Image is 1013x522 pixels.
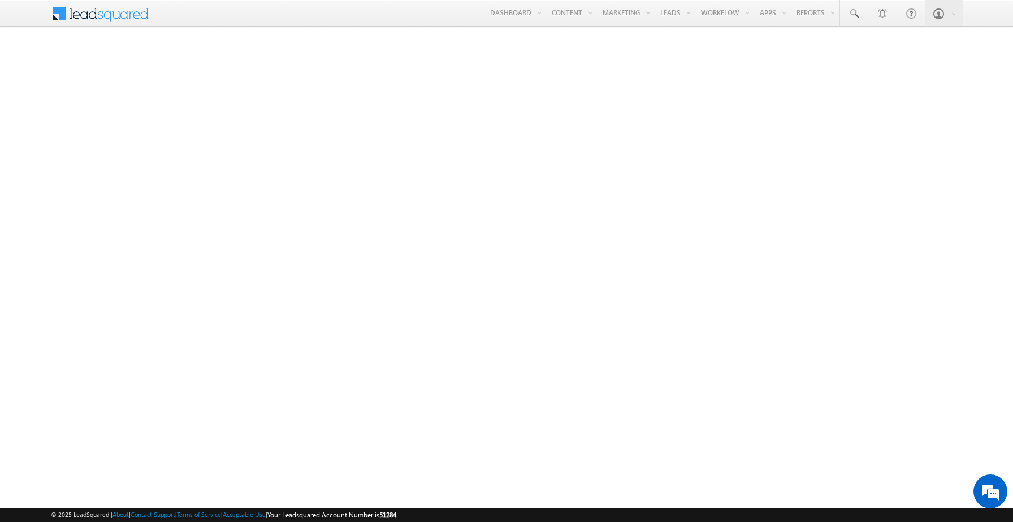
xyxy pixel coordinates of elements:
a: Terms of Service [177,511,221,518]
span: 51284 [379,511,396,519]
a: Contact Support [131,511,175,518]
span: © 2025 LeadSquared | | | | | [51,510,396,520]
a: About [112,511,129,518]
span: Your Leadsquared Account Number is [267,511,396,519]
a: Acceptable Use [223,511,266,518]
